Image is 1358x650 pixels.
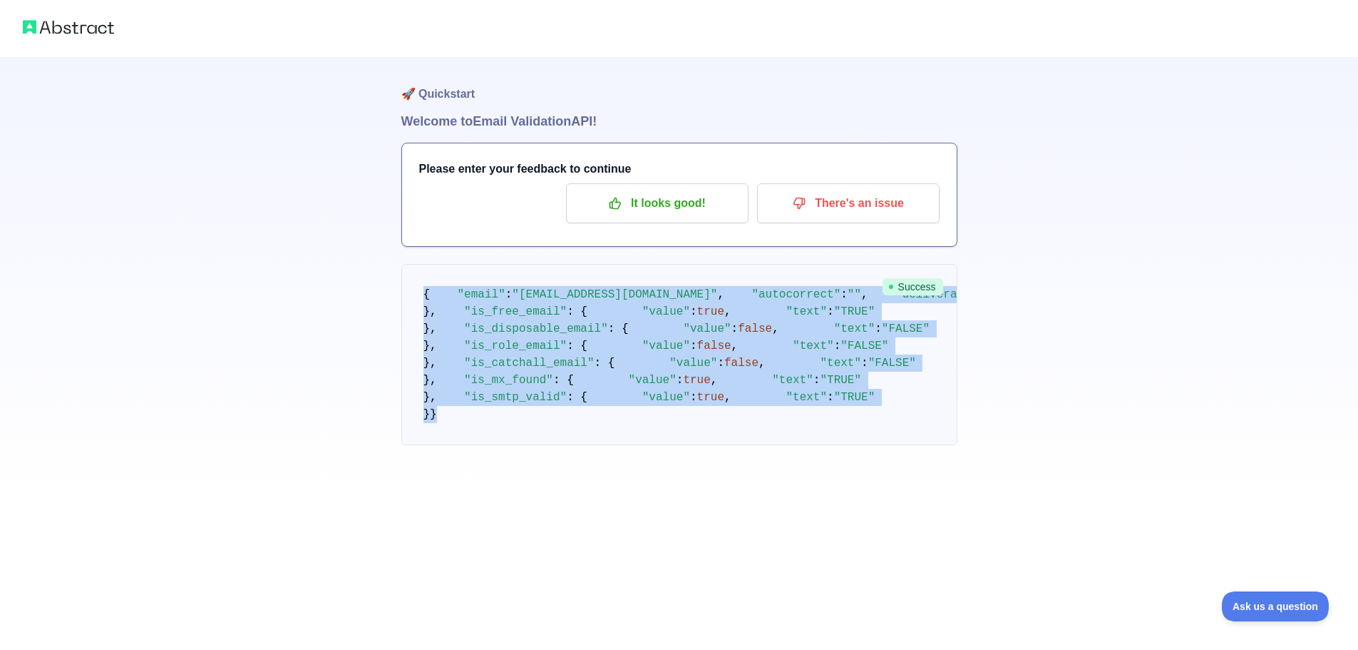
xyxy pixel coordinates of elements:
[567,340,587,352] span: : {
[697,305,724,318] span: true
[464,340,567,352] span: "is_role_email"
[464,357,594,370] span: "is_catchall_email"
[464,323,608,335] span: "is_disposable_email"
[751,288,840,301] span: "autocorrect"
[772,374,813,387] span: "text"
[629,374,677,387] span: "value"
[642,340,690,352] span: "value"
[423,288,431,301] span: {
[813,374,821,387] span: :
[717,357,724,370] span: :
[820,357,861,370] span: "text"
[882,323,930,335] span: "FALSE"
[827,305,834,318] span: :
[697,391,724,404] span: true
[683,323,731,335] span: "value"
[772,323,779,335] span: ,
[566,183,749,223] button: It looks good!
[458,288,505,301] span: "email"
[567,391,587,404] span: : {
[464,374,553,387] span: "is_mx_found"
[711,374,718,387] span: ,
[724,391,731,404] span: ,
[595,357,615,370] span: : {
[464,391,567,404] span: "is_smtp_valid"
[567,305,587,318] span: : {
[690,391,697,404] span: :
[868,357,916,370] span: "FALSE"
[464,305,567,318] span: "is_free_email"
[875,323,882,335] span: :
[724,357,758,370] span: false
[401,111,957,131] h1: Welcome to Email Validation API!
[401,57,957,111] h1: 🚀 Quickstart
[758,357,766,370] span: ,
[690,340,697,352] span: :
[608,323,629,335] span: : {
[757,183,940,223] button: There's an issue
[717,288,724,301] span: ,
[786,305,827,318] span: "text"
[786,391,827,404] span: "text"
[861,357,868,370] span: :
[793,340,834,352] span: "text"
[1222,591,1329,621] iframe: Toggle Customer Support
[895,288,1005,301] span: "deliverability"
[512,288,717,301] span: "[EMAIL_ADDRESS][DOMAIN_NAME]"
[23,17,114,37] img: Abstract logo
[642,391,690,404] span: "value"
[834,323,875,335] span: "text"
[419,161,940,178] h3: Please enter your feedback to continue
[883,278,943,295] span: Success
[834,305,875,318] span: "TRUE"
[669,357,717,370] span: "value"
[848,288,861,301] span: ""
[724,305,731,318] span: ,
[731,323,739,335] span: :
[827,391,834,404] span: :
[840,288,848,301] span: :
[738,323,772,335] span: false
[553,374,574,387] span: : {
[834,391,875,404] span: "TRUE"
[840,340,888,352] span: "FALSE"
[505,288,513,301] span: :
[677,374,684,387] span: :
[577,191,738,215] p: It looks good!
[834,340,841,352] span: :
[690,305,697,318] span: :
[642,305,690,318] span: "value"
[697,340,731,352] span: false
[683,374,710,387] span: true
[861,288,868,301] span: ,
[768,191,929,215] p: There's an issue
[731,340,739,352] span: ,
[820,374,861,387] span: "TRUE"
